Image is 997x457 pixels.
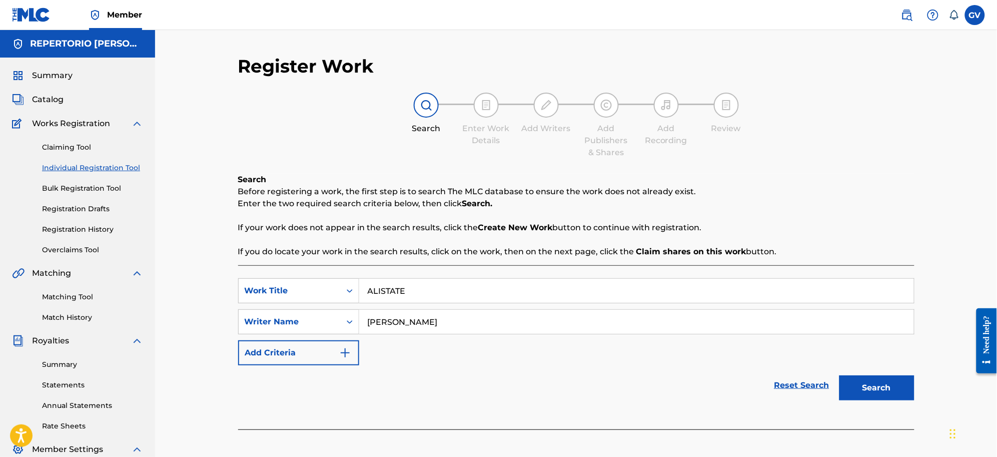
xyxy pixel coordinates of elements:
b: Search [238,175,267,184]
a: Registration Drafts [42,204,143,214]
div: Work Title [245,285,335,297]
a: Reset Search [769,374,834,396]
img: step indicator icon for Review [720,99,732,111]
img: Summary [12,70,24,82]
img: Catalog [12,94,24,106]
a: Claiming Tool [42,142,143,153]
div: Add Writers [521,123,571,135]
h5: REPERTORIO VEGA [30,38,143,50]
span: Catalog [32,94,64,106]
img: MLC Logo [12,8,51,22]
iframe: Resource Center [969,301,997,381]
img: expand [131,443,143,455]
img: step indicator icon for Add Publishers & Shares [600,99,612,111]
p: Enter the two required search criteria below, then click [238,198,914,210]
div: Review [701,123,751,135]
span: Summary [32,70,73,82]
img: Member Settings [12,443,24,455]
div: Search [401,123,451,135]
p: Before registering a work, the first step is to search The MLC database to ensure the work does n... [238,186,914,198]
a: Annual Statements [42,400,143,411]
div: User Menu [965,5,985,25]
a: Registration History [42,224,143,235]
strong: Claim shares on this work [636,247,746,256]
img: Royalties [12,335,24,347]
strong: Create New Work [478,223,553,232]
img: step indicator icon for Enter Work Details [480,99,492,111]
div: Add Recording [641,123,691,147]
span: Member Settings [32,443,103,455]
img: Works Registration [12,118,25,130]
span: Works Registration [32,118,110,130]
button: Add Criteria [238,340,359,365]
a: SummarySummary [12,70,73,82]
a: CatalogCatalog [12,94,64,106]
span: Matching [32,267,71,279]
img: step indicator icon for Add Recording [660,99,672,111]
span: Member [107,9,142,21]
a: Rate Sheets [42,421,143,431]
img: step indicator icon for Search [420,99,432,111]
span: Royalties [32,335,69,347]
img: 9d2ae6d4665cec9f34b9.svg [339,347,351,359]
img: expand [131,335,143,347]
a: Individual Registration Tool [42,163,143,173]
div: Writer Name [245,316,335,328]
a: Matching Tool [42,292,143,302]
a: Overclaims Tool [42,245,143,255]
a: Bulk Registration Tool [42,183,143,194]
img: expand [131,118,143,130]
a: Public Search [897,5,917,25]
img: step indicator icon for Add Writers [540,99,552,111]
a: Summary [42,359,143,370]
div: Arrastrar [950,419,956,449]
form: Search Form [238,278,914,405]
img: Matching [12,267,25,279]
div: Widget de chat [947,409,997,457]
button: Search [839,375,914,400]
img: Top Rightsholder [89,9,101,21]
iframe: Chat Widget [947,409,997,457]
div: Add Publishers & Shares [581,123,631,159]
img: help [927,9,939,21]
h2: Register Work [238,55,374,78]
a: Match History [42,312,143,323]
strong: Search. [462,199,493,208]
img: search [901,9,913,21]
p: If you do locate your work in the search results, click on the work, then on the next page, click... [238,246,914,258]
div: Notifications [949,10,959,20]
div: Enter Work Details [461,123,511,147]
img: expand [131,267,143,279]
p: If your work does not appear in the search results, click the button to continue with registration. [238,222,914,234]
a: Statements [42,380,143,390]
img: Accounts [12,38,24,50]
div: Help [923,5,943,25]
